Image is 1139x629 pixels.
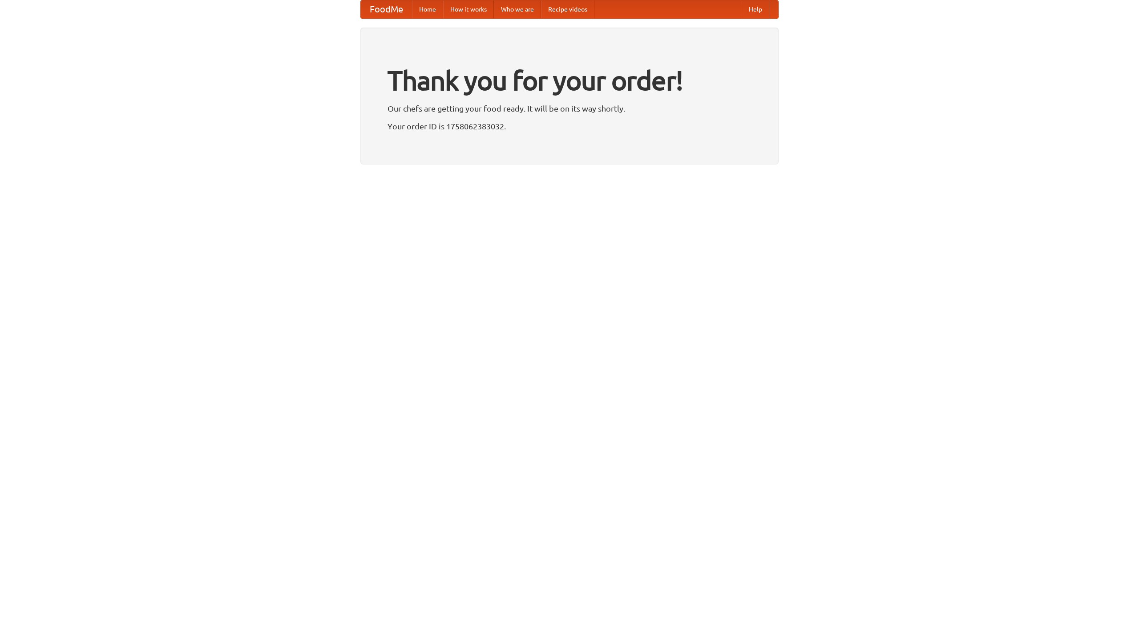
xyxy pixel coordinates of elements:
a: Who we are [494,0,541,18]
a: Help [742,0,769,18]
p: Your order ID is 1758062383032. [388,120,751,133]
a: FoodMe [361,0,412,18]
a: Home [412,0,443,18]
p: Our chefs are getting your food ready. It will be on its way shortly. [388,102,751,115]
h1: Thank you for your order! [388,59,751,102]
a: How it works [443,0,494,18]
a: Recipe videos [541,0,594,18]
